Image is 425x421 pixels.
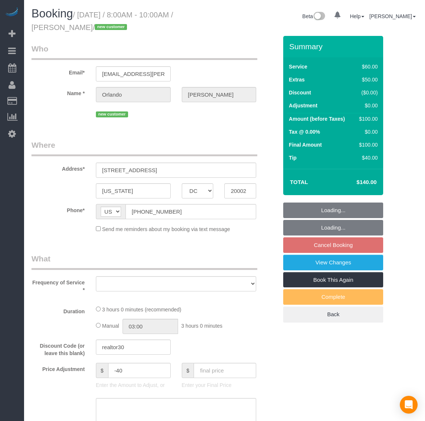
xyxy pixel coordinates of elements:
label: Tip [289,154,297,161]
label: Extras [289,76,305,83]
input: final price [194,363,256,378]
input: Phone* [126,204,257,219]
span: Booking [31,7,73,20]
div: $0.00 [356,128,378,136]
label: Address* [26,163,90,173]
a: Book This Again [283,272,383,288]
input: Last Name* [182,87,257,102]
div: $50.00 [356,76,378,83]
div: $100.00 [356,141,378,148]
a: [PERSON_NAME] [369,13,416,19]
img: New interface [313,12,325,21]
img: Automaid Logo [4,7,19,18]
a: Beta [302,13,325,19]
div: $60.00 [356,63,378,70]
span: $ [96,363,108,378]
span: / [93,23,130,31]
span: 3 hours 0 minutes [181,323,222,329]
h4: $140.00 [334,179,377,186]
p: Enter your Final Price [182,381,257,389]
label: Adjustment [289,102,317,109]
div: $0.00 [356,102,378,109]
div: ($0.00) [356,89,378,96]
legend: Who [31,43,257,60]
label: Final Amount [289,141,322,148]
strong: Total [290,179,308,185]
span: 3 hours 0 minutes (recommended) [102,307,181,313]
p: Enter the Amount to Adjust, or [96,381,171,389]
label: Tax @ 0.00% [289,128,320,136]
span: new customer [96,111,128,117]
input: First Name* [96,87,171,102]
span: $ [182,363,194,378]
label: Amount (before Taxes) [289,115,345,123]
small: / [DATE] / 8:00AM - 10:00AM / [PERSON_NAME] [31,11,173,31]
legend: What [31,253,257,270]
span: Send me reminders about my booking via text message [102,226,230,232]
label: Phone* [26,204,90,214]
a: View Changes [283,255,383,270]
span: new customer [95,24,127,30]
div: $40.00 [356,154,378,161]
label: Discount [289,89,311,96]
label: Service [289,63,307,70]
div: $100.00 [356,115,378,123]
label: Frequency of Service * [26,276,90,294]
input: Zip Code* [224,183,256,198]
label: Duration [26,305,90,315]
label: Discount Code (or leave this blank) [26,340,90,357]
label: Name * [26,87,90,97]
label: Price Adjustment [26,363,90,373]
label: Email* [26,66,90,76]
legend: Where [31,140,257,156]
input: Email* [96,66,171,81]
div: Open Intercom Messenger [400,396,418,414]
a: Help [350,13,364,19]
a: Back [283,307,383,322]
h3: Summary [289,42,379,51]
input: City* [96,183,171,198]
span: Manual [102,323,119,329]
